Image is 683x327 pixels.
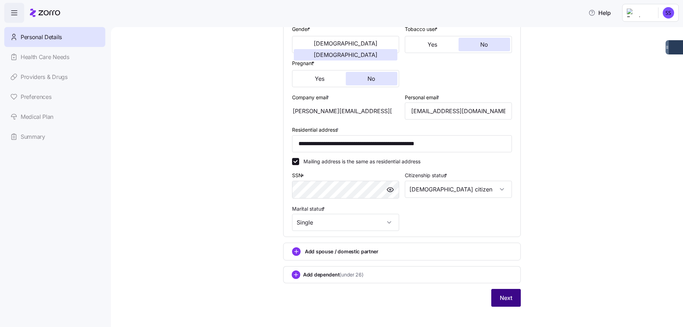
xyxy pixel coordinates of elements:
input: Email [405,102,512,120]
span: Help [588,9,611,17]
img: 38076feb32477f5810353c5cd14fe8ea [663,7,674,19]
label: SSN [292,172,306,179]
span: [DEMOGRAPHIC_DATA] [314,52,377,58]
label: Company email [292,94,330,101]
label: Mailing address is the same as residential address [299,158,420,165]
label: Pregnant [292,59,316,67]
img: Employer logo [627,9,652,17]
span: (under 26) [339,271,363,278]
span: No [367,76,375,81]
input: Select marital status [292,214,399,231]
a: Personal Details [4,27,105,47]
label: Residential address [292,126,340,134]
button: Help [583,6,616,20]
label: Marital status [292,205,326,213]
span: Add spouse / domestic partner [305,248,378,255]
input: Select citizenship status [405,181,512,198]
label: Citizenship status [405,172,449,179]
button: Next [491,289,521,307]
label: Personal email [405,94,441,101]
span: No [480,42,488,47]
span: [DEMOGRAPHIC_DATA] [314,41,377,46]
svg: add icon [292,270,300,279]
label: Tobacco user [405,25,439,33]
span: Add dependent [303,271,364,278]
svg: add icon [292,247,301,256]
span: Next [500,294,512,302]
span: Personal Details [21,33,62,42]
span: Yes [428,42,437,47]
label: Gender [292,25,312,33]
span: Yes [315,76,324,81]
